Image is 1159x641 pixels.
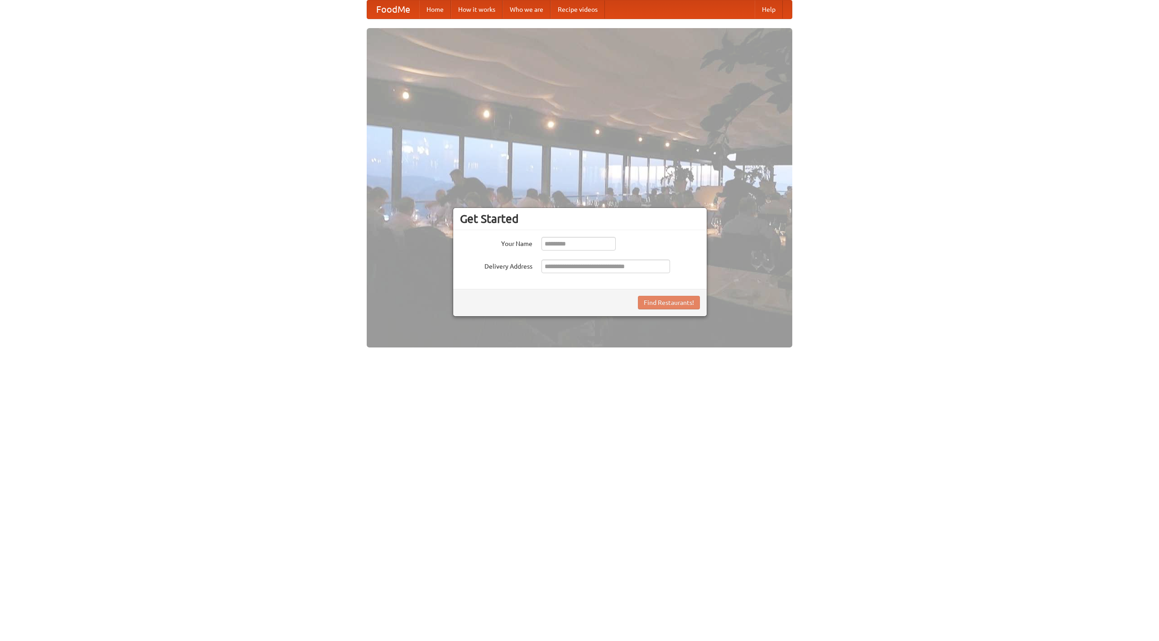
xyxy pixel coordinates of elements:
a: Recipe videos [551,0,605,19]
a: Home [419,0,451,19]
label: Delivery Address [460,260,532,271]
h3: Get Started [460,212,700,226]
a: FoodMe [367,0,419,19]
label: Your Name [460,237,532,248]
a: Help [755,0,783,19]
a: How it works [451,0,503,19]
a: Who we are [503,0,551,19]
button: Find Restaurants! [638,296,700,309]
